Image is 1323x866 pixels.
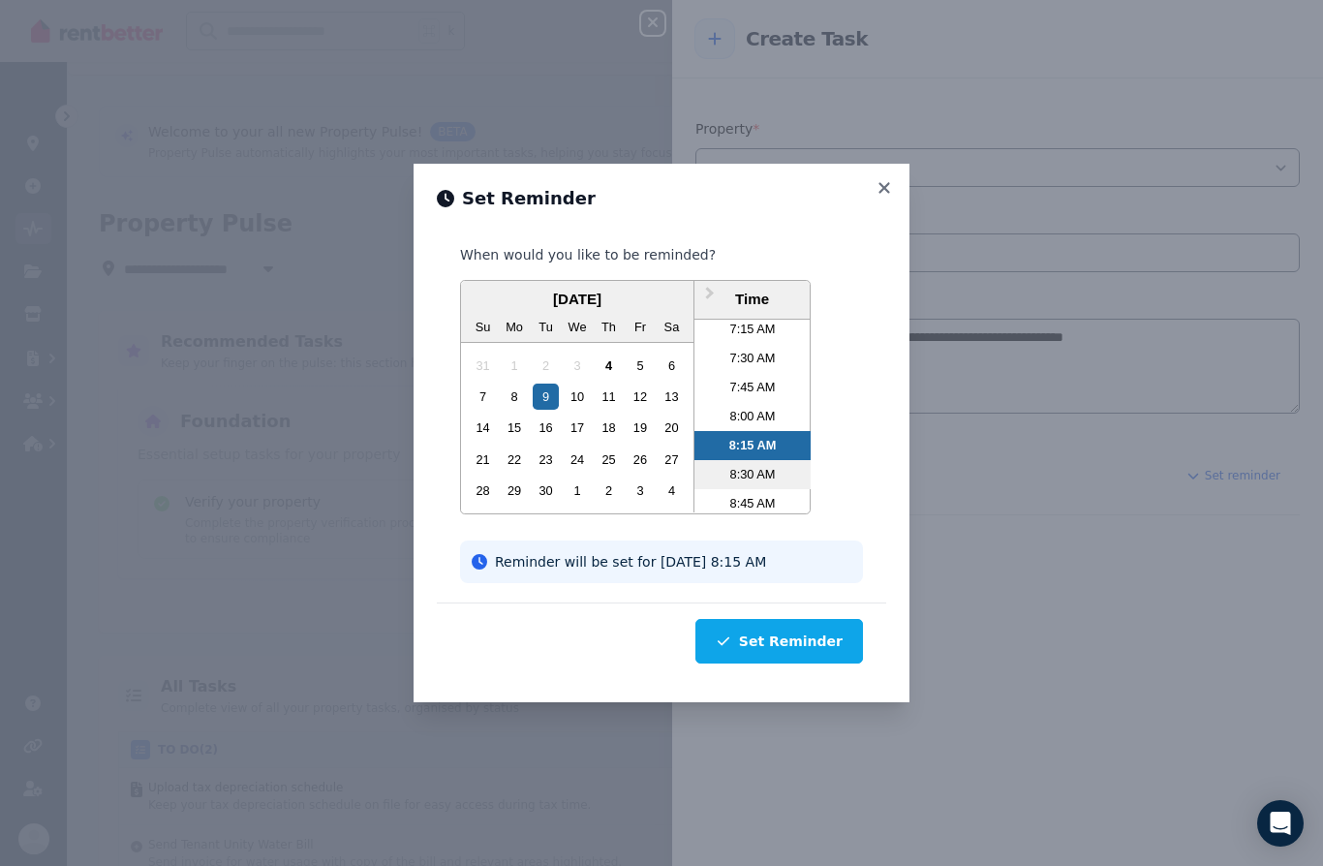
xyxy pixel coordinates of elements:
div: Not available Monday, September 1st, 2025 [502,353,528,379]
div: Choose Sunday, September 21st, 2025 [470,447,496,473]
div: Choose Saturday, September 13th, 2025 [659,384,685,410]
h4: When would you like to be reminded? [460,245,863,264]
div: Choose Friday, September 26th, 2025 [627,447,653,473]
div: Choose Thursday, October 2nd, 2025 [596,478,622,504]
li: 8:30 AM [694,460,811,489]
div: Choose Thursday, September 11th, 2025 [596,384,622,410]
div: Choose Tuesday, September 30th, 2025 [533,478,559,504]
li: 8:00 AM [694,402,811,431]
ul: Time [694,320,811,512]
div: Choose Saturday, September 6th, 2025 [659,353,685,379]
div: Choose Thursday, September 25th, 2025 [596,447,622,473]
div: Choose Tuesday, September 23rd, 2025 [533,447,559,473]
button: Set Reminder [695,619,863,664]
div: Choose Monday, September 15th, 2025 [502,415,528,441]
div: Choose Friday, October 3rd, 2025 [627,478,653,504]
li: 7:45 AM [694,373,811,402]
div: Th [596,314,622,340]
div: Choose Monday, September 8th, 2025 [502,384,528,410]
div: Choose Friday, September 5th, 2025 [627,353,653,379]
div: Choose Friday, September 12th, 2025 [627,384,653,410]
div: Tu [533,314,559,340]
div: Not available Tuesday, September 2nd, 2025 [533,353,559,379]
div: Choose Saturday, September 27th, 2025 [659,447,685,473]
div: Su [470,314,496,340]
div: Choose Saturday, October 4th, 2025 [659,478,685,504]
div: Sa [659,314,685,340]
div: Choose Saturday, September 20th, 2025 [659,415,685,441]
div: Mo [502,314,528,340]
span: Reminder will be set for [DATE] 8:15 AM [495,552,766,572]
button: Next Month [696,283,727,314]
div: Choose Sunday, September 14th, 2025 [470,415,496,441]
li: 8:45 AM [694,489,811,518]
div: Choose Monday, September 22nd, 2025 [502,447,528,473]
li: 7:15 AM [694,315,811,344]
div: Choose Thursday, September 18th, 2025 [596,415,622,441]
div: Not available Wednesday, September 3rd, 2025 [564,353,590,379]
div: Fr [627,314,653,340]
div: Not available Sunday, August 31st, 2025 [470,353,496,379]
div: Choose Wednesday, September 17th, 2025 [564,415,590,441]
div: Choose Wednesday, October 1st, 2025 [564,478,590,504]
div: Choose Tuesday, September 9th, 2025 [533,384,559,410]
li: 8:15 AM [694,431,811,460]
h3: Set Reminder [437,187,886,210]
div: Choose Sunday, September 7th, 2025 [470,384,496,410]
div: month 2025-09 [467,350,687,507]
div: Choose Friday, September 19th, 2025 [627,415,653,441]
div: Time [699,289,805,311]
div: Choose Thursday, September 4th, 2025 [596,353,622,379]
div: Choose Wednesday, September 10th, 2025 [564,384,590,410]
div: Choose Wednesday, September 24th, 2025 [564,447,590,473]
li: 7:30 AM [694,344,811,373]
div: [DATE] [461,289,693,311]
div: Choose Tuesday, September 16th, 2025 [533,415,559,441]
div: Open Intercom Messenger [1257,800,1304,847]
div: Choose Sunday, September 28th, 2025 [470,478,496,504]
div: Choose Monday, September 29th, 2025 [502,478,528,504]
div: We [564,314,590,340]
